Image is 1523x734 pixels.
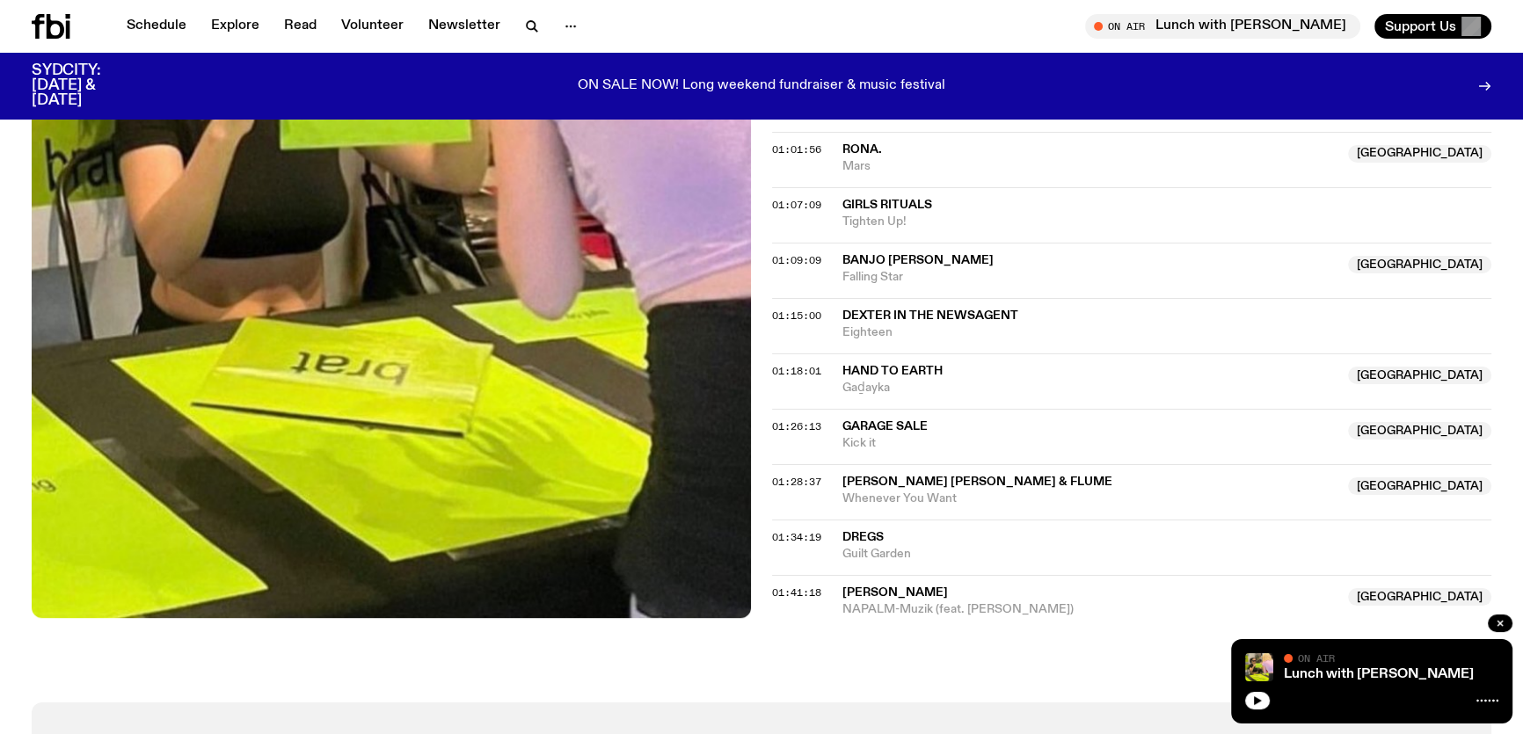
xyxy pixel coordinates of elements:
span: Mars [842,158,1337,175]
span: Girls Rituals [842,199,932,211]
span: [GEOGRAPHIC_DATA] [1348,477,1491,495]
p: ON SALE NOW! Long weekend fundraiser & music festival [578,78,945,94]
span: 01:34:19 [772,530,821,544]
span: [GEOGRAPHIC_DATA] [1348,367,1491,384]
span: 01:07:09 [772,198,821,212]
span: Guilt Garden [842,546,1491,563]
span: On Air [1298,652,1335,664]
span: dexter in the newsagent [842,309,1018,322]
span: [GEOGRAPHIC_DATA] [1348,588,1491,606]
span: NAPALM-Muzik (feat. [PERSON_NAME]) [842,601,1337,618]
a: Explore [200,14,270,39]
span: Falling Star [842,269,1337,286]
span: [GEOGRAPHIC_DATA] [1348,145,1491,163]
a: Schedule [116,14,197,39]
span: 01:15:00 [772,309,821,323]
span: Eighteen [842,324,1491,341]
a: Read [273,14,327,39]
span: 01:28:37 [772,475,821,489]
span: Kick it [842,435,1337,452]
span: [GEOGRAPHIC_DATA] [1348,256,1491,273]
span: 01:26:13 [772,419,821,433]
span: 01:41:18 [772,585,821,600]
a: Volunteer [331,14,414,39]
span: [PERSON_NAME] [PERSON_NAME] & Flume [842,476,1112,488]
span: 01:18:01 [772,364,821,378]
span: [GEOGRAPHIC_DATA] [1348,422,1491,440]
span: Dregs [842,531,884,543]
span: Hand To Earth [842,365,943,377]
span: Gaḏayka [842,380,1337,396]
span: Banjo [PERSON_NAME] [842,254,994,266]
span: [PERSON_NAME] [842,586,948,599]
button: Support Us [1374,14,1491,39]
span: Support Us [1385,18,1456,34]
a: Newsletter [418,14,511,39]
span: Whenever You Want [842,491,1337,507]
span: 01:09:09 [772,253,821,267]
span: Garage Sale [842,420,928,432]
span: Tighten Up! [842,214,1491,230]
span: RONA. [842,143,882,156]
span: 01:01:56 [772,142,821,156]
button: On AirLunch with [PERSON_NAME] [1085,14,1360,39]
a: Lunch with [PERSON_NAME] [1284,667,1474,681]
h3: SYDCITY: [DATE] & [DATE] [32,63,144,108]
